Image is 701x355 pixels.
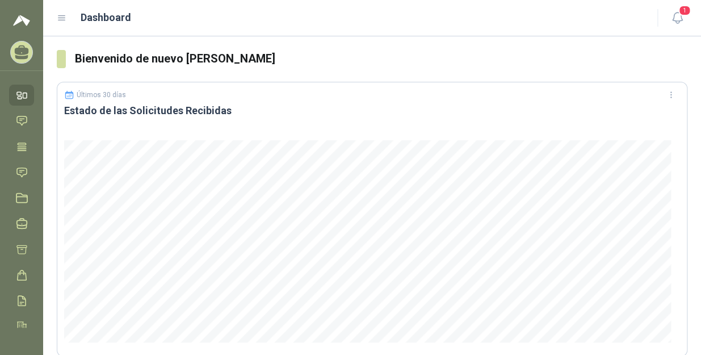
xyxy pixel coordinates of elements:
[13,14,30,27] img: Logo peakr
[77,91,126,99] p: Últimos 30 días
[678,5,691,16] span: 1
[667,8,687,28] button: 1
[64,104,680,118] h3: Estado de las Solicitudes Recibidas
[75,50,687,68] h3: Bienvenido de nuevo [PERSON_NAME]
[81,10,131,26] h1: Dashboard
